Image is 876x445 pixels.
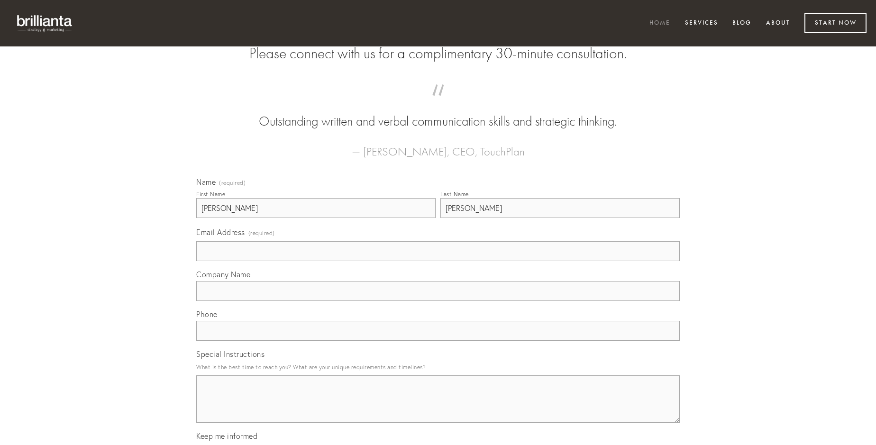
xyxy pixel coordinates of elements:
[211,131,665,161] figcaption: — [PERSON_NAME], CEO, TouchPlan
[196,431,257,441] span: Keep me informed
[196,270,250,279] span: Company Name
[760,16,796,31] a: About
[196,349,265,359] span: Special Instructions
[196,227,245,237] span: Email Address
[196,177,216,187] span: Name
[643,16,676,31] a: Home
[9,9,81,37] img: brillianta - research, strategy, marketing
[196,45,680,63] h2: Please connect with us for a complimentary 30-minute consultation.
[248,227,275,239] span: (required)
[196,191,225,198] div: First Name
[196,309,218,319] span: Phone
[679,16,724,31] a: Services
[196,361,680,373] p: What is the best time to reach you? What are your unique requirements and timelines?
[211,94,665,131] blockquote: Outstanding written and verbal communication skills and strategic thinking.
[440,191,469,198] div: Last Name
[726,16,757,31] a: Blog
[804,13,867,33] a: Start Now
[211,94,665,112] span: “
[219,180,246,186] span: (required)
